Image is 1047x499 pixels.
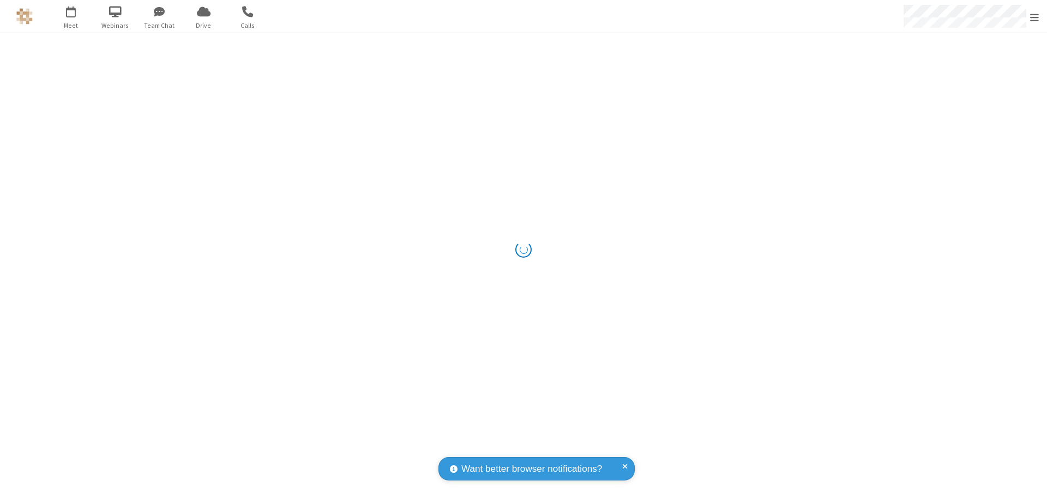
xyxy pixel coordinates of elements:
[227,21,268,31] span: Calls
[51,21,92,31] span: Meet
[183,21,224,31] span: Drive
[95,21,136,31] span: Webinars
[461,462,602,476] span: Want better browser notifications?
[16,8,33,25] img: QA Selenium DO NOT DELETE OR CHANGE
[139,21,180,31] span: Team Chat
